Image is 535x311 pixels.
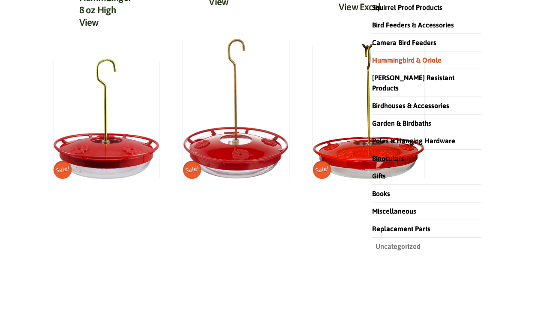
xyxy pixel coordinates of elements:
[182,160,203,181] span: Sale!
[372,102,449,109] a: Birdhouses & Accessories
[372,190,390,197] a: Books
[372,242,421,250] a: Uncategorized
[372,56,442,64] a: Hummingbird & Oriole
[372,172,386,180] a: Gifts
[372,119,431,127] a: Garden & Birdbaths
[52,160,73,181] span: Sale!
[372,154,404,162] a: Binoculars
[312,160,333,181] span: Sale!
[372,225,430,232] a: Replacement Parts
[372,74,454,92] a: [PERSON_NAME] Resistant Products
[372,21,454,29] a: Bird Feeders & Accessories
[372,39,436,46] a: Camera Bird Feeders
[372,137,455,145] a: Poles & Hanging Hardware
[372,207,416,215] a: Miscellaneous
[372,3,442,11] a: Squirrel Proof Products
